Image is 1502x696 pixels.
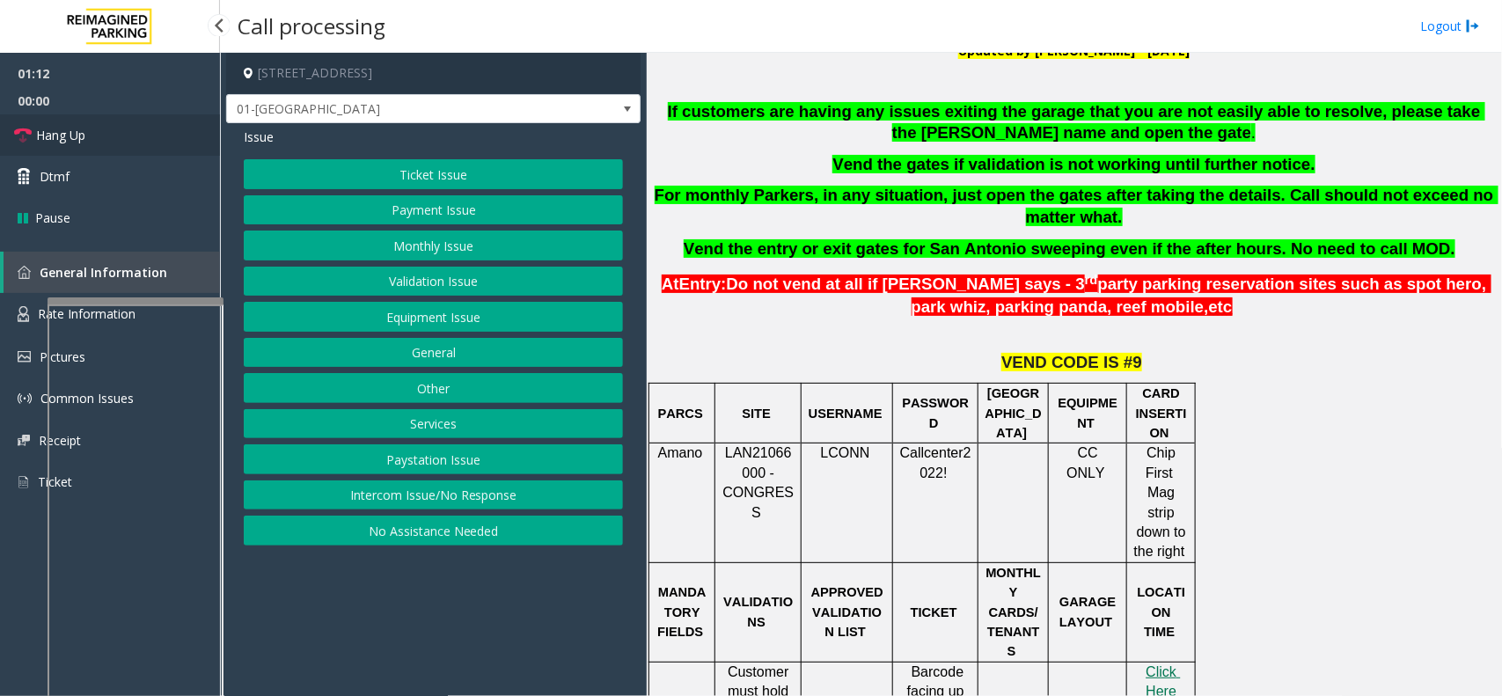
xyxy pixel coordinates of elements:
span: LCONN [821,445,870,460]
img: 'icon' [18,266,31,279]
span: Mag strip down to the right [1134,485,1191,559]
span: VALIDATIONS [723,595,793,628]
span: Ticket [38,473,72,490]
span: MANDATORY FIELDS [657,585,706,639]
span: 01-[GEOGRAPHIC_DATA] [227,95,557,123]
span: LOCATION TIME [1138,585,1186,639]
button: Other [244,373,623,403]
a: General Information [4,252,220,293]
span: SITE [743,407,772,421]
span: Issue [244,128,274,146]
button: Services [244,409,623,439]
h4: [STREET_ADDRESS] [226,53,641,94]
button: Payment Issue [244,195,623,225]
span: Entry: [679,275,727,293]
img: 'icon' [18,474,29,490]
img: 'icon' [18,306,29,322]
span: Dtmf [40,167,70,186]
span: Do not vend at all if [PERSON_NAME] says - 3 [727,275,1085,293]
span: Pause [35,209,70,227]
span: PASSWORD [902,396,969,429]
span: MONTHLY CARDS/TENANTS [985,566,1041,659]
span: rd [1085,273,1098,287]
span: CC ONLY [1066,445,1105,480]
span: EQUIPMENT [1059,396,1118,429]
span: At [662,275,679,293]
span: General Information [40,264,167,281]
span: TICKET [911,605,957,619]
span: Common Issues [40,390,134,407]
button: Paystation Issue [244,444,623,474]
button: No Assistance Needed [244,516,623,546]
h3: Call processing [229,4,394,48]
button: General [244,338,623,368]
span: Amano [658,445,703,460]
button: Intercom Issue/No Response [244,480,623,510]
button: Equipment Issue [244,302,623,332]
span: Chip First [1146,445,1180,480]
span: PARCS [658,407,703,421]
span: If customers are having any issues exiting the garage that you are not easily able to resolve, pl... [668,102,1485,143]
span: VEND CODE IS #9 [1001,353,1142,371]
button: Validation Issue [244,267,623,297]
button: Monthly Issue [244,231,623,260]
span: Pictures [40,348,85,365]
span: LAN21066000 - CONGRESS [722,445,794,519]
span: [GEOGRAPHIC_DATA] [985,386,1042,440]
span: APPROVED VALIDATION LIST [811,585,887,639]
img: 'icon' [18,435,30,446]
span: party parking reservation sites such as spot hero, park whiz, parking panda, reef mobile, [912,275,1491,316]
b: Vend the entry or exit gates for San Antonio sweeping even if the after hours. No need to call MOD. [684,239,1455,258]
span: USERNAME [809,407,883,421]
img: 'icon' [18,351,31,363]
b: For monthly Parkers, in any situation, just open the gates after taking the details. Call should ... [655,186,1498,226]
span: etc [1209,297,1233,317]
span: CARD INSERTION [1136,386,1187,440]
span: Callcenter2022! [900,445,971,480]
span: Rate Information [38,305,136,322]
b: Vend the gates if validation is not working until further notice. [832,155,1315,173]
img: logout [1466,17,1480,35]
img: 'icon' [18,392,32,406]
span: Hang Up [36,126,85,144]
span: Receipt [39,432,81,449]
button: Ticket Issue [244,159,623,189]
span: GARAGE LAYOUT [1059,595,1119,628]
a: Logout [1420,17,1480,35]
span: . [1251,123,1256,142]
